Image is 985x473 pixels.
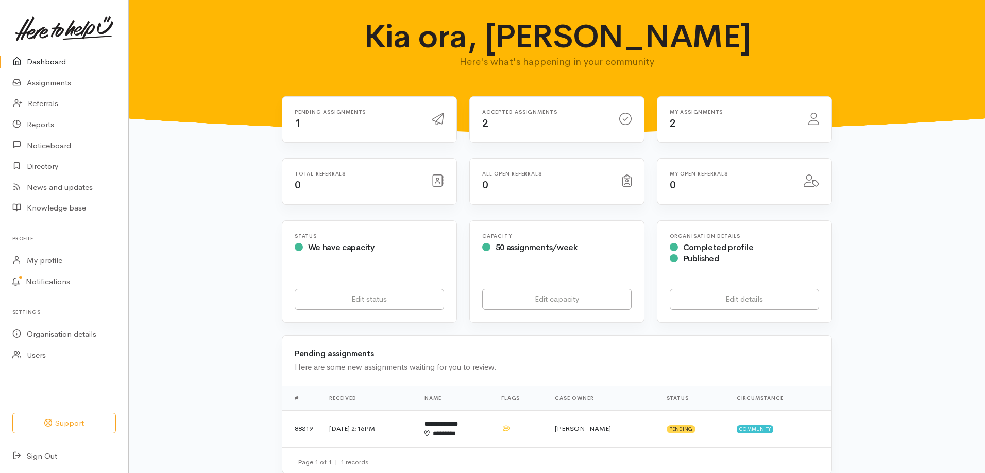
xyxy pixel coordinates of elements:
[282,410,321,447] td: 88319
[321,386,416,410] th: Received
[493,386,547,410] th: Flags
[482,289,632,310] a: Edit capacity
[295,289,444,310] a: Edit status
[295,109,419,115] h6: Pending assignments
[670,289,819,310] a: Edit details
[658,386,728,410] th: Status
[308,242,375,253] span: We have capacity
[683,242,754,253] span: Completed profile
[683,253,719,264] span: Published
[496,242,578,253] span: 50 assignments/week
[670,179,676,191] span: 0
[282,386,321,410] th: #
[667,425,696,433] span: Pending
[737,425,773,433] span: Community
[298,458,368,466] small: Page 1 of 1 1 records
[295,348,374,358] b: Pending assignments
[355,55,759,69] p: Here's what's happening in your community
[335,458,337,466] span: |
[670,109,796,115] h6: My assignments
[12,305,116,319] h6: Settings
[295,233,444,239] h6: Status
[670,117,676,130] span: 2
[321,410,416,447] td: [DATE] 2:16PM
[295,171,419,177] h6: Total referrals
[355,19,759,55] h1: Kia ora, [PERSON_NAME]
[416,386,493,410] th: Name
[482,109,607,115] h6: Accepted assignments
[728,386,831,410] th: Circumstance
[295,179,301,191] span: 0
[12,413,116,434] button: Support
[295,117,301,130] span: 1
[547,410,658,447] td: [PERSON_NAME]
[670,233,819,239] h6: Organisation Details
[12,232,116,246] h6: Profile
[482,233,632,239] h6: Capacity
[482,179,488,191] span: 0
[670,171,791,177] h6: My open referrals
[482,171,610,177] h6: All open referrals
[295,361,819,373] div: Here are some new assignments waiting for you to review.
[482,117,488,130] span: 2
[547,386,658,410] th: Case Owner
